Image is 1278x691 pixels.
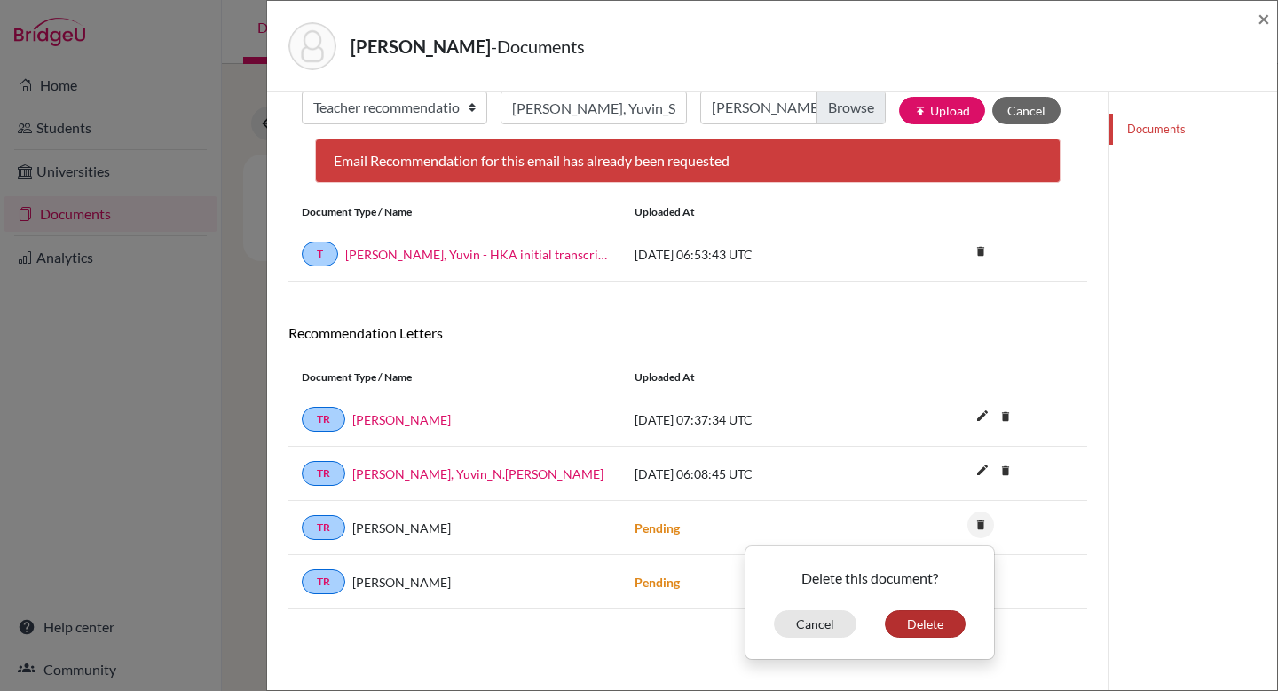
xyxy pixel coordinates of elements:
button: publishUpload [899,97,985,124]
button: Delete [885,610,966,638]
i: delete [992,403,1019,430]
a: [PERSON_NAME], Yuvin_N.[PERSON_NAME] [352,465,603,483]
div: delete [745,545,995,660]
button: edit [967,458,998,485]
i: edit [968,401,997,430]
a: delete [967,514,994,538]
div: Document Type / Name [288,369,621,385]
i: delete [992,457,1019,484]
span: - Documents [491,36,585,57]
a: T [302,242,338,266]
a: [PERSON_NAME], Yuvin - HKA initial transcript [345,245,608,264]
p: Delete this document? [760,568,980,589]
i: publish [914,105,927,117]
button: edit [967,404,998,431]
a: TR [302,569,345,594]
div: [DATE] 06:53:43 UTC [621,245,887,264]
span: [DATE] 06:08:45 UTC [635,466,753,481]
strong: [PERSON_NAME] [351,36,491,57]
span: [PERSON_NAME] [352,519,451,537]
a: delete [967,241,994,265]
i: delete [967,238,994,265]
div: Uploaded at [621,204,887,220]
a: TR [302,515,345,540]
button: Cancel [774,610,856,638]
span: × [1258,5,1270,31]
a: delete [992,406,1019,430]
span: [DATE] 07:37:34 UTC [635,412,753,427]
a: TR [302,461,345,486]
i: edit [968,456,997,484]
strong: Pending [635,575,680,590]
a: [PERSON_NAME] [352,410,451,429]
a: delete [992,460,1019,484]
div: Document Type / Name [288,204,621,220]
div: Email Recommendation for this email has already been requested [315,139,1061,183]
span: [PERSON_NAME] [352,573,451,592]
button: Cancel [992,97,1061,124]
button: Close [1258,8,1270,29]
a: TR [302,407,345,432]
div: Uploaded at [621,369,887,385]
h6: Recommendation Letters [288,324,1087,341]
i: delete [967,512,994,538]
a: Documents [1109,114,1277,145]
strong: Pending [635,520,680,536]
